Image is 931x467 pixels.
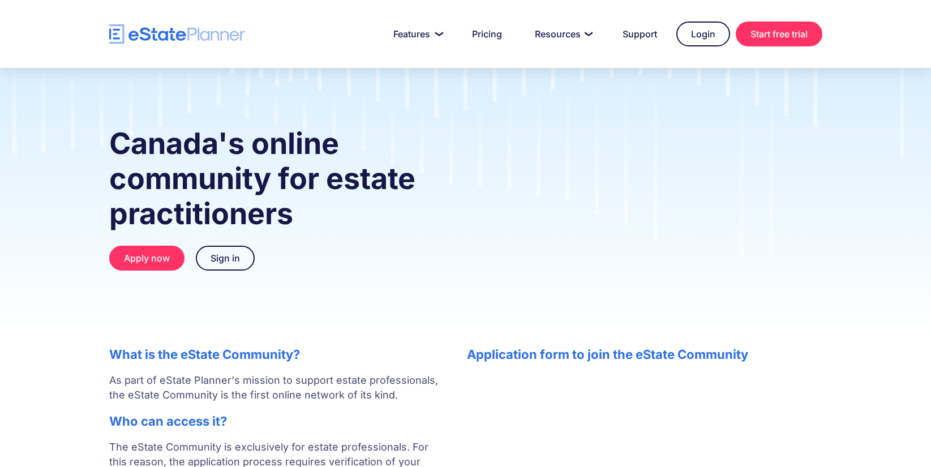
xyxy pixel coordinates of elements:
[109,246,185,271] a: Apply now
[458,23,516,45] a: Pricing
[467,347,822,362] h2: Application form to join the eState Community
[109,414,444,429] h2: Who can access it?
[196,246,255,271] a: Sign in
[109,347,444,362] h2: What is the eState Community?
[109,126,415,232] strong: Canada's online community for estate practitioners
[521,23,603,45] a: Resources
[736,22,822,46] a: Start free trial
[380,23,453,45] a: Features
[109,373,444,402] p: As part of eState Planner's mission to support estate professionals, the eState Community is the ...
[109,24,245,44] a: home
[609,23,671,45] a: Support
[676,22,730,46] a: Login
